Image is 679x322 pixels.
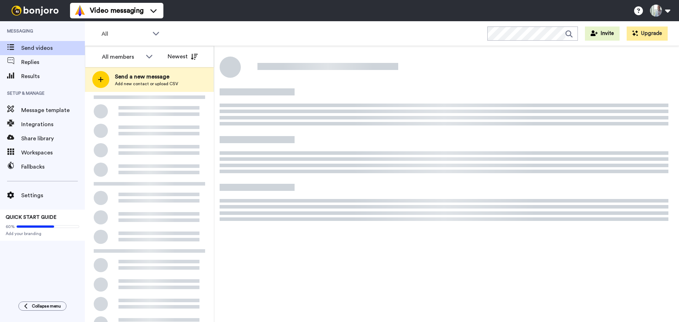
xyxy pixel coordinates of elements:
span: Replies [21,58,85,66]
span: Settings [21,191,85,200]
button: Invite [585,27,620,41]
img: vm-color.svg [74,5,86,16]
span: All [101,30,149,38]
div: All members [102,53,142,61]
span: Share library [21,134,85,143]
span: Video messaging [90,6,144,16]
span: Fallbacks [21,163,85,171]
span: Message template [21,106,85,115]
span: 60% [6,224,15,229]
span: Add new contact or upload CSV [115,81,178,87]
span: Results [21,72,85,81]
span: Integrations [21,120,85,129]
span: Send a new message [115,72,178,81]
button: Upgrade [627,27,668,41]
span: Send videos [21,44,85,52]
span: QUICK START GUIDE [6,215,57,220]
span: Workspaces [21,148,85,157]
span: Add your branding [6,231,79,236]
span: Collapse menu [32,303,61,309]
button: Newest [162,49,203,64]
img: bj-logo-header-white.svg [8,6,62,16]
button: Collapse menu [18,301,66,311]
